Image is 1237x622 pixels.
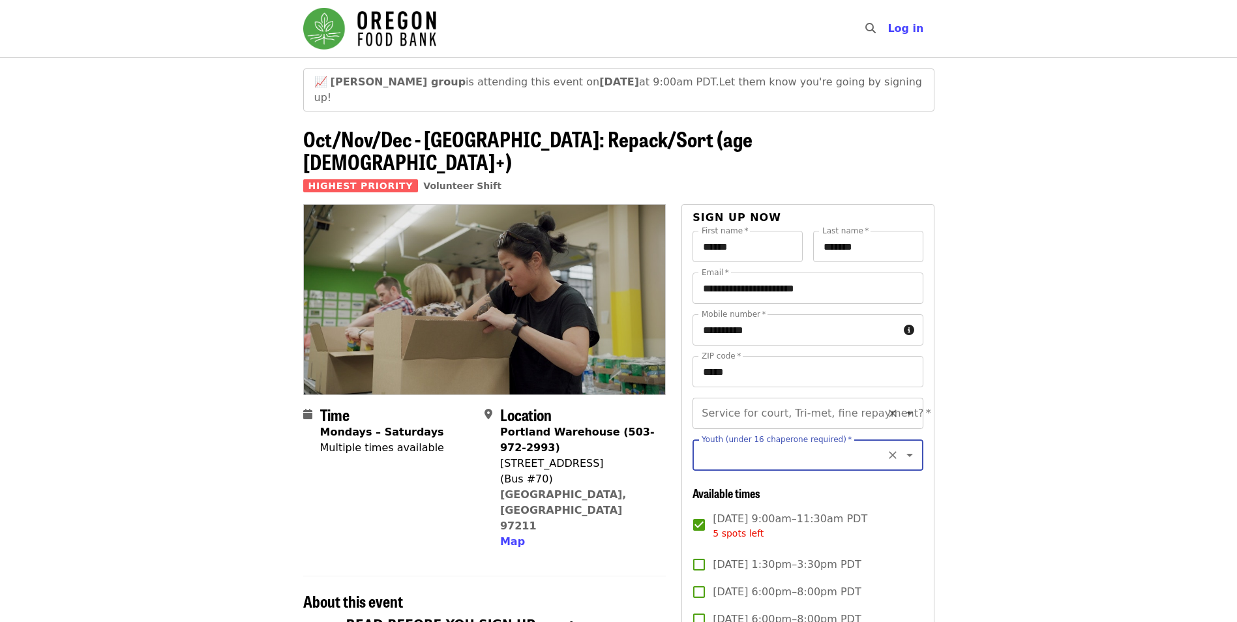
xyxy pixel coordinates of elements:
input: Mobile number [693,314,898,346]
label: First name [702,227,749,235]
button: Open [901,446,919,464]
span: Highest Priority [303,179,419,192]
a: [GEOGRAPHIC_DATA], [GEOGRAPHIC_DATA] 97211 [500,488,627,532]
input: Email [693,273,923,304]
span: Available times [693,484,760,501]
div: Multiple times available [320,440,444,456]
span: Time [320,403,350,426]
i: calendar icon [303,408,312,421]
i: search icon [865,22,876,35]
label: Mobile number [702,310,766,318]
strong: Portland Warehouse (503-972-2993) [500,426,655,454]
strong: [DATE] [599,76,639,88]
label: Last name [822,227,869,235]
label: ZIP code [702,352,741,360]
span: [DATE] 9:00am–11:30am PDT [713,511,867,541]
span: Location [500,403,552,426]
i: circle-info icon [904,324,914,336]
input: ZIP code [693,356,923,387]
button: Map [500,534,525,550]
img: Oct/Nov/Dec - Portland: Repack/Sort (age 8+) organized by Oregon Food Bank [304,205,666,394]
input: Search [884,13,894,44]
button: Open [901,404,919,422]
strong: Mondays – Saturdays [320,426,444,438]
span: [DATE] 6:00pm–8:00pm PDT [713,584,861,600]
img: Oregon Food Bank - Home [303,8,436,50]
span: growth emoji [314,76,327,88]
span: 5 spots left [713,528,764,539]
strong: [PERSON_NAME] group [331,76,466,88]
span: is attending this event on at 9:00am PDT. [331,76,719,88]
i: map-marker-alt icon [484,408,492,421]
input: Last name [813,231,923,262]
div: (Bus #70) [500,471,655,487]
label: Youth (under 16 chaperone required) [702,436,852,443]
div: [STREET_ADDRESS] [500,456,655,471]
span: Sign up now [693,211,781,224]
span: Oct/Nov/Dec - [GEOGRAPHIC_DATA]: Repack/Sort (age [DEMOGRAPHIC_DATA]+) [303,123,753,177]
input: First name [693,231,803,262]
label: Email [702,269,729,276]
span: About this event [303,589,403,612]
a: Volunteer Shift [423,181,501,191]
span: Log in [887,22,923,35]
span: [DATE] 1:30pm–3:30pm PDT [713,557,861,572]
button: Clear [884,446,902,464]
button: Clear [884,404,902,422]
span: Map [500,535,525,548]
button: Log in [877,16,934,42]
